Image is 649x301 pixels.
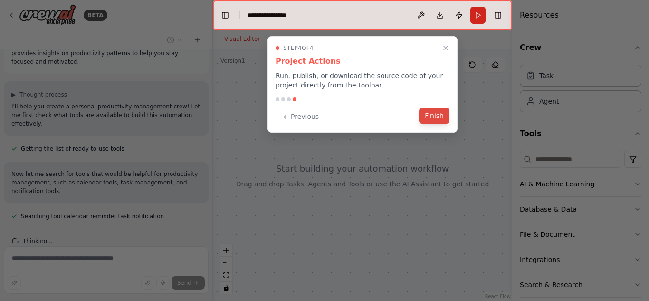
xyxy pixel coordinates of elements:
button: Previous [276,109,324,125]
button: Hide left sidebar [219,9,232,22]
p: Run, publish, or download the source code of your project directly from the toolbar. [276,71,449,90]
span: Step 4 of 4 [283,44,314,52]
button: Close walkthrough [440,42,451,54]
button: Finish [419,108,449,124]
h3: Project Actions [276,56,449,67]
